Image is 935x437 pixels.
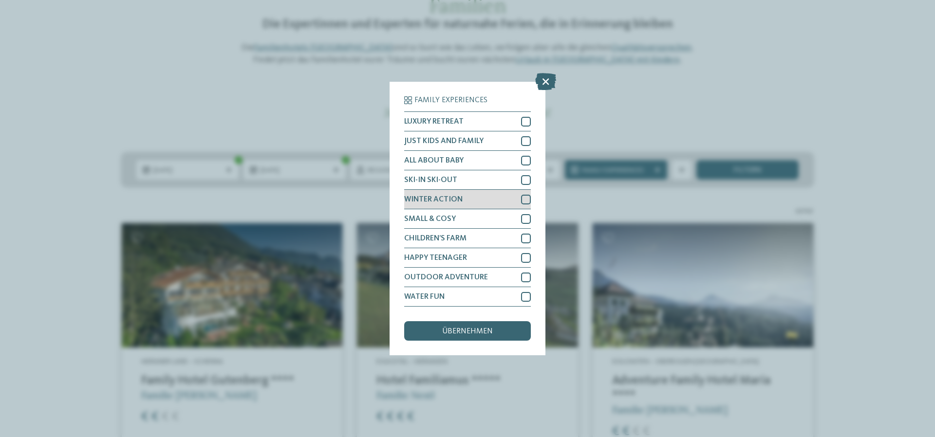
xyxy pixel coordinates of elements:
span: Family Experiences [414,96,487,104]
span: CHILDREN’S FARM [404,235,467,242]
span: ALL ABOUT BABY [404,157,464,164]
span: HAPPY TEENAGER [404,254,467,262]
span: WATER FUN [404,293,445,301]
span: SKI-IN SKI-OUT [404,176,457,184]
span: JUST KIDS AND FAMILY [404,137,484,145]
span: übernehmen [442,328,493,335]
span: OUTDOOR ADVENTURE [404,273,488,281]
span: LUXURY RETREAT [404,118,464,126]
span: WINTER ACTION [404,196,463,203]
span: SMALL & COSY [404,215,456,223]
